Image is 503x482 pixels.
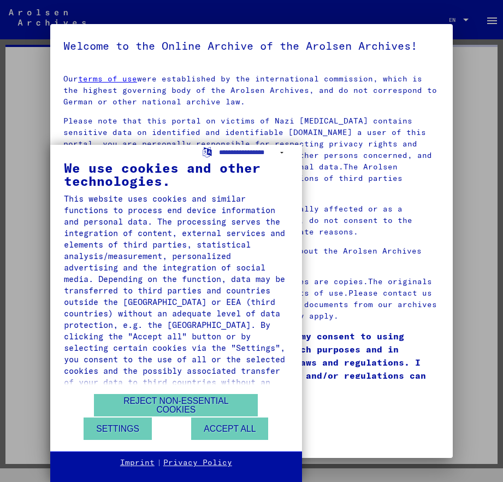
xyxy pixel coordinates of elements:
[120,457,155,468] a: Imprint
[64,161,288,187] div: We use cookies and other technologies.
[163,457,232,468] a: Privacy Policy
[94,394,258,416] button: Reject non-essential cookies
[84,418,152,440] button: Settings
[191,418,268,440] button: Accept all
[64,193,288,399] div: This website uses cookies and similar functions to process end device information and personal da...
